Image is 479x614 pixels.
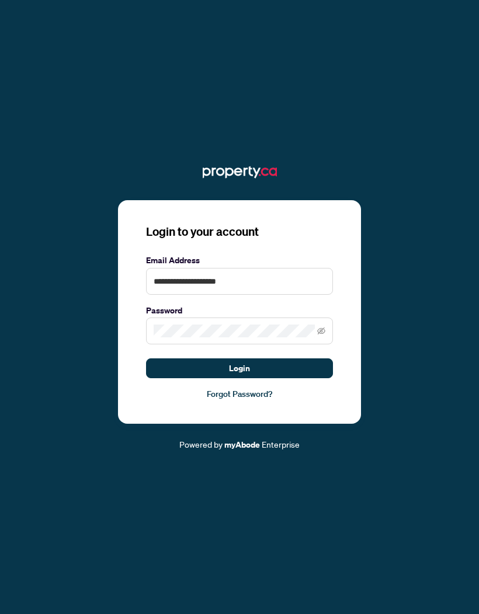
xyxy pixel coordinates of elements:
[146,224,333,240] h3: Login to your account
[146,358,333,378] button: Login
[224,438,260,451] a: myAbode
[203,163,277,182] img: ma-logo
[146,388,333,400] a: Forgot Password?
[317,327,325,335] span: eye-invisible
[179,439,223,449] span: Powered by
[262,439,300,449] span: Enterprise
[146,304,333,317] label: Password
[229,359,250,378] span: Login
[146,254,333,267] label: Email Address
